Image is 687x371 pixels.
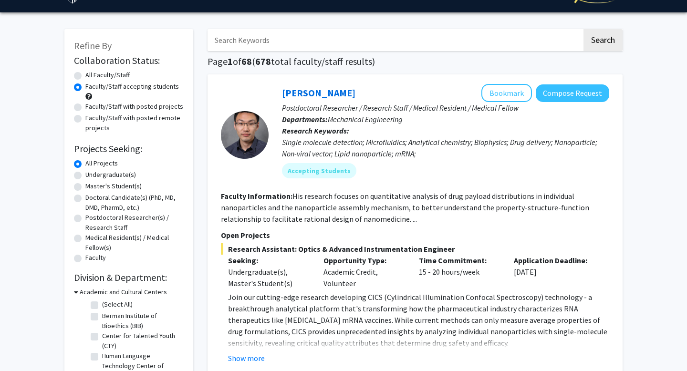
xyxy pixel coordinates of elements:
[419,255,500,266] p: Time Commitment:
[228,291,609,349] p: Join our cutting-edge research developing CICS (Cylindrical Illumination Confocal Spectroscopy) t...
[323,255,405,266] p: Opportunity Type:
[282,102,609,113] p: Postdoctoral Researcher / Research Staff / Medical Resident / Medical Fellow
[228,55,233,67] span: 1
[228,255,309,266] p: Seeking:
[221,243,609,255] span: Research Assistant: Optics & Advanced Instrumentation Engineer
[85,181,142,191] label: Master's Student(s)
[85,70,130,80] label: All Faculty/Staff
[85,213,184,233] label: Postdoctoral Researcher(s) / Research Staff
[102,299,133,309] label: (Select All)
[85,233,184,253] label: Medical Resident(s) / Medical Fellow(s)
[481,84,532,102] button: Add Sixuan Li to Bookmarks
[7,328,41,364] iframe: Chat
[85,158,118,168] label: All Projects
[583,29,623,51] button: Search
[282,136,609,159] div: Single molecule detection; Microfluidics; Analytical chemistry; Biophysics; Drug delivery; Nanopa...
[208,56,623,67] h1: Page of ( total faculty/staff results)
[282,114,328,124] b: Departments:
[80,287,167,297] h3: Academic and Cultural Centers
[85,102,183,112] label: Faculty/Staff with posted projects
[316,255,412,289] div: Academic Credit, Volunteer
[241,55,252,67] span: 68
[282,87,355,99] a: [PERSON_NAME]
[412,255,507,289] div: 15 - 20 hours/week
[85,82,179,92] label: Faculty/Staff accepting students
[282,163,356,178] mat-chip: Accepting Students
[221,191,589,224] fg-read-more: His research focuses on quantitative analysis of drug payload distributions in individual nanopar...
[328,114,403,124] span: Mechanical Engineering
[74,143,184,155] h2: Projects Seeking:
[228,352,265,364] button: Show more
[85,113,184,133] label: Faculty/Staff with posted remote projects
[74,272,184,283] h2: Division & Department:
[102,311,181,331] label: Berman Institute of Bioethics (BIB)
[102,331,181,351] label: Center for Talented Youth (CTY)
[74,55,184,66] h2: Collaboration Status:
[221,229,609,241] p: Open Projects
[228,266,309,289] div: Undergraduate(s), Master's Student(s)
[85,253,106,263] label: Faculty
[85,193,184,213] label: Doctoral Candidate(s) (PhD, MD, DMD, PharmD, etc.)
[514,255,595,266] p: Application Deadline:
[536,84,609,102] button: Compose Request to Sixuan Li
[208,29,582,51] input: Search Keywords
[221,191,292,201] b: Faculty Information:
[255,55,271,67] span: 678
[507,255,602,289] div: [DATE]
[282,126,349,135] b: Research Keywords:
[74,40,112,52] span: Refine By
[85,170,136,180] label: Undergraduate(s)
